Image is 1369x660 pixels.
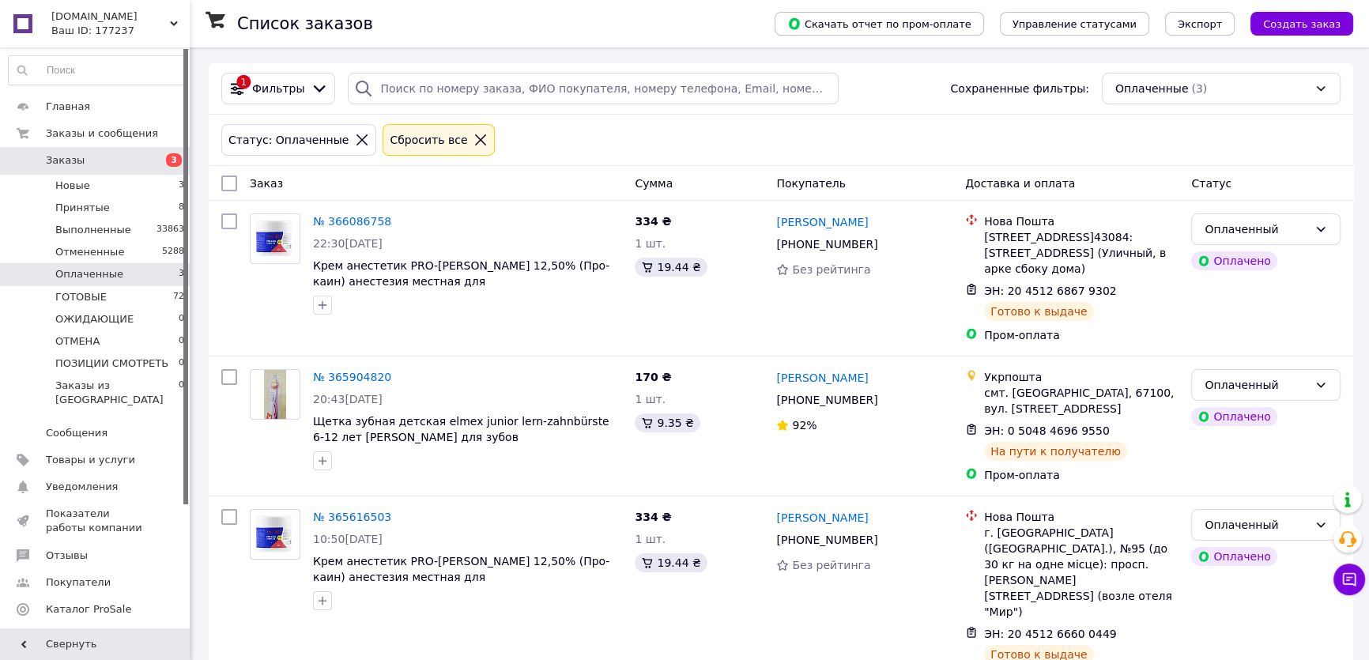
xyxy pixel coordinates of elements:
[179,334,184,349] span: 0
[387,131,470,149] div: Сбросить все
[46,575,111,590] span: Покупатели
[55,290,107,304] span: ГОТОВЫЕ
[313,215,391,228] a: № 366086758
[313,237,383,250] span: 22:30[DATE]
[313,371,391,383] a: № 365904820
[251,216,300,262] img: Фото товару
[1191,547,1277,566] div: Оплачено
[46,507,146,535] span: Показатели работы компании
[773,389,881,411] div: [PHONE_NUMBER]
[984,369,1179,385] div: Укрпошта
[348,73,838,104] input: Поиск по номеру заказа, ФИО покупателя, номеру телефона, Email, номеру накладной
[1000,12,1149,36] button: Управление статусами
[984,467,1179,483] div: Пром-оплата
[1205,516,1308,534] div: Оплаченный
[55,356,168,371] span: ПОЗИЦИИ СМОТРЕТЬ
[9,56,185,85] input: Поиск
[250,509,300,560] a: Фото товару
[950,81,1088,96] span: Сохраненные фильтры:
[1333,564,1365,595] button: Чат с покупателем
[984,213,1179,229] div: Нова Пошта
[46,480,118,494] span: Уведомления
[173,290,184,304] span: 72
[984,229,1179,277] div: [STREET_ADDRESS]43084: [STREET_ADDRESS] (Уличный, в арке сбоку дома)
[250,177,283,190] span: Заказ
[776,510,868,526] a: [PERSON_NAME]
[55,312,134,326] span: ОЖИДАЮЩИЕ
[1191,177,1231,190] span: Статус
[162,245,184,259] span: 5288
[635,215,671,228] span: 334 ₴
[55,179,90,193] span: Новые
[46,153,85,168] span: Заказы
[179,179,184,193] span: 3
[775,12,984,36] button: Скачать отчет по пром-оплате
[313,533,383,545] span: 10:50[DATE]
[984,424,1110,437] span: ЭН: 0 5048 4696 9550
[1013,18,1137,30] span: Управление статусами
[984,525,1179,620] div: г. [GEOGRAPHIC_DATA] ([GEOGRAPHIC_DATA].), №95 (до 30 кг на одне місце): просп. [PERSON_NAME][STR...
[46,549,88,563] span: Отзывы
[46,426,107,440] span: Сообщения
[46,602,131,617] span: Каталог ProSale
[984,302,1093,321] div: Готово к выдаче
[179,201,184,215] span: 8
[179,312,184,326] span: 0
[635,371,671,383] span: 170 ₴
[1191,407,1277,426] div: Оплачено
[55,201,110,215] span: Принятые
[179,356,184,371] span: 0
[251,511,300,558] img: Фото товару
[51,24,190,38] div: Ваш ID: 177237
[984,628,1117,640] span: ЭН: 20 4512 6660 0449
[635,258,707,277] div: 19.44 ₴
[773,529,881,551] div: [PHONE_NUMBER]
[179,267,184,281] span: 3
[55,223,131,237] span: Выполненные
[46,453,135,467] span: Товары и услуги
[792,559,870,571] span: Без рейтинга
[635,511,671,523] span: 334 ₴
[635,553,707,572] div: 19.44 ₴
[55,245,124,259] span: Отмененные
[773,233,881,255] div: [PHONE_NUMBER]
[984,442,1127,461] div: На пути к получателю
[984,509,1179,525] div: Нова Пошта
[635,533,666,545] span: 1 шт.
[225,131,352,149] div: Статус: Оплаченные
[1205,221,1308,238] div: Оплаченный
[965,177,1075,190] span: Доставка и оплата
[984,327,1179,343] div: Пром-оплата
[46,100,90,114] span: Главная
[157,223,184,237] span: 33863
[1205,376,1308,394] div: Оплаченный
[250,213,300,264] a: Фото товару
[179,379,184,407] span: 0
[635,177,673,190] span: Сумма
[250,369,300,420] a: Фото товару
[313,259,609,304] a: Крем анестетик PRO-[PERSON_NAME] 12,50% (Про-каин) анестезия местная для тату,эпиляция,макияжа 50г
[313,555,609,599] a: Крем анестетик PRO-[PERSON_NAME] 12,50% (Про-каин) анестезия местная для тату,эпиляция,макияжа 50г
[787,17,971,31] span: Скачать отчет по пром-оплате
[1250,12,1353,36] button: Создать заказ
[1263,18,1341,30] span: Создать заказ
[55,379,179,407] span: Заказы из [GEOGRAPHIC_DATA]
[984,385,1179,417] div: смт. [GEOGRAPHIC_DATA], 67100, вул. [STREET_ADDRESS]
[237,14,373,33] h1: Список заказов
[166,153,182,167] span: 3
[776,214,868,230] a: [PERSON_NAME]
[776,177,846,190] span: Покупатель
[252,81,304,96] span: Фильтры
[1235,17,1353,29] a: Создать заказ
[1178,18,1222,30] span: Экспорт
[1191,82,1207,95] span: (3)
[55,267,123,281] span: Оплаченные
[792,263,870,276] span: Без рейтинга
[313,415,609,443] a: Щетка зубная детская elmex junior lern-zahnbürste 6-12 лет [PERSON_NAME] для зубов
[51,9,170,24] span: URANCLUB.COM.UA
[313,511,391,523] a: № 365616503
[1115,81,1189,96] span: Оплаченные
